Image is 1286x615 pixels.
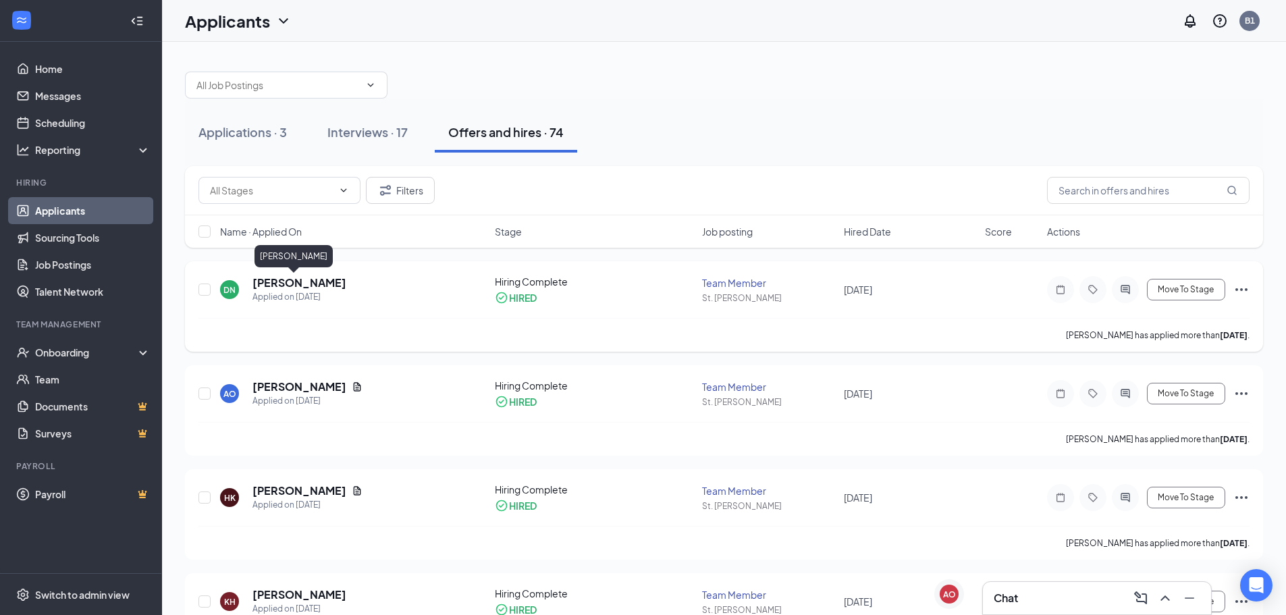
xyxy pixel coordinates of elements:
svg: ChevronDown [365,80,376,90]
p: [PERSON_NAME] has applied more than . [1066,329,1250,341]
div: Team Member [702,484,835,498]
div: HK [224,492,236,504]
div: Hiring Complete [495,379,695,392]
svg: UserCheck [16,346,30,359]
a: Scheduling [35,109,151,136]
svg: MagnifyingGlass [1227,185,1237,196]
div: [PERSON_NAME] [254,245,333,267]
svg: Analysis [16,143,30,157]
svg: Ellipses [1233,282,1250,298]
span: Move To Stage [1158,389,1214,398]
svg: Document [352,485,363,496]
div: DN [223,284,236,296]
a: Applicants [35,197,151,224]
input: All Job Postings [196,78,360,92]
a: Job Postings [35,251,151,278]
svg: ChevronDown [275,13,292,29]
input: All Stages [210,183,333,198]
div: HIRED [509,291,537,304]
h5: [PERSON_NAME] [252,587,346,602]
h3: Chat [994,591,1018,606]
button: Move To Stage [1147,279,1225,300]
h5: [PERSON_NAME] [252,483,346,498]
a: Sourcing Tools [35,224,151,251]
div: HIRED [509,499,537,512]
div: Onboarding [35,346,139,359]
svg: Ellipses [1233,489,1250,506]
div: Team Member [702,276,835,290]
svg: Filter [377,182,394,198]
svg: ComposeMessage [1133,590,1149,606]
button: ChevronUp [1154,587,1176,609]
svg: CheckmarkCircle [495,395,508,408]
div: Offers and hires · 74 [448,124,564,140]
svg: QuestionInfo [1212,13,1228,29]
svg: Collapse [130,14,144,28]
div: St. [PERSON_NAME] [702,396,835,408]
div: St. [PERSON_NAME] [702,292,835,304]
div: Interviews · 17 [327,124,408,140]
svg: Settings [16,588,30,601]
input: Search in offers and hires [1047,177,1250,204]
svg: ActiveChat [1117,388,1133,399]
svg: Notifications [1182,13,1198,29]
div: Applied on [DATE] [252,498,363,512]
svg: ActiveChat [1117,284,1133,295]
div: Applications · 3 [198,124,287,140]
a: Home [35,55,151,82]
a: SurveysCrown [35,420,151,447]
button: Move To Stage [1147,487,1225,508]
div: HIRED [509,395,537,408]
b: [DATE] [1220,434,1248,444]
div: Reporting [35,143,151,157]
div: Hiring Complete [495,483,695,496]
span: Stage [495,225,522,238]
svg: Ellipses [1233,385,1250,402]
span: Move To Stage [1158,285,1214,294]
svg: WorkstreamLogo [15,14,28,27]
div: Hiring Complete [495,587,695,600]
b: [DATE] [1220,330,1248,340]
div: Open Intercom Messenger [1240,569,1272,601]
div: KH [224,596,236,608]
span: [DATE] [844,595,872,608]
span: [DATE] [844,284,872,296]
span: Actions [1047,225,1080,238]
svg: CheckmarkCircle [495,291,508,304]
button: Move To Stage [1147,383,1225,404]
a: Messages [35,82,151,109]
b: [DATE] [1220,538,1248,548]
h5: [PERSON_NAME] [252,275,346,290]
span: Hired Date [844,225,891,238]
div: Applied on [DATE] [252,394,363,408]
p: [PERSON_NAME] has applied more than . [1066,433,1250,445]
svg: Tag [1085,284,1101,295]
span: [DATE] [844,387,872,400]
svg: Tag [1085,388,1101,399]
span: Job posting [702,225,753,238]
div: Team Member [702,588,835,601]
button: Minimize [1179,587,1200,609]
div: Hiring Complete [495,275,695,288]
div: Team Management [16,319,148,330]
svg: CheckmarkCircle [495,499,508,512]
svg: Ellipses [1233,593,1250,610]
div: AO [223,388,236,400]
div: Team Member [702,380,835,394]
span: Score [985,225,1012,238]
div: B1 [1245,15,1255,26]
div: Hiring [16,177,148,188]
a: Talent Network [35,278,151,305]
svg: Note [1052,388,1069,399]
p: [PERSON_NAME] has applied more than . [1066,537,1250,549]
span: [DATE] [844,491,872,504]
a: DocumentsCrown [35,393,151,420]
h1: Applicants [185,9,270,32]
svg: Document [352,381,363,392]
span: Name · Applied On [220,225,302,238]
svg: ChevronDown [338,185,349,196]
h5: [PERSON_NAME] [252,379,346,394]
span: Move To Stage [1158,493,1214,502]
svg: Note [1052,492,1069,503]
svg: Minimize [1181,590,1198,606]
